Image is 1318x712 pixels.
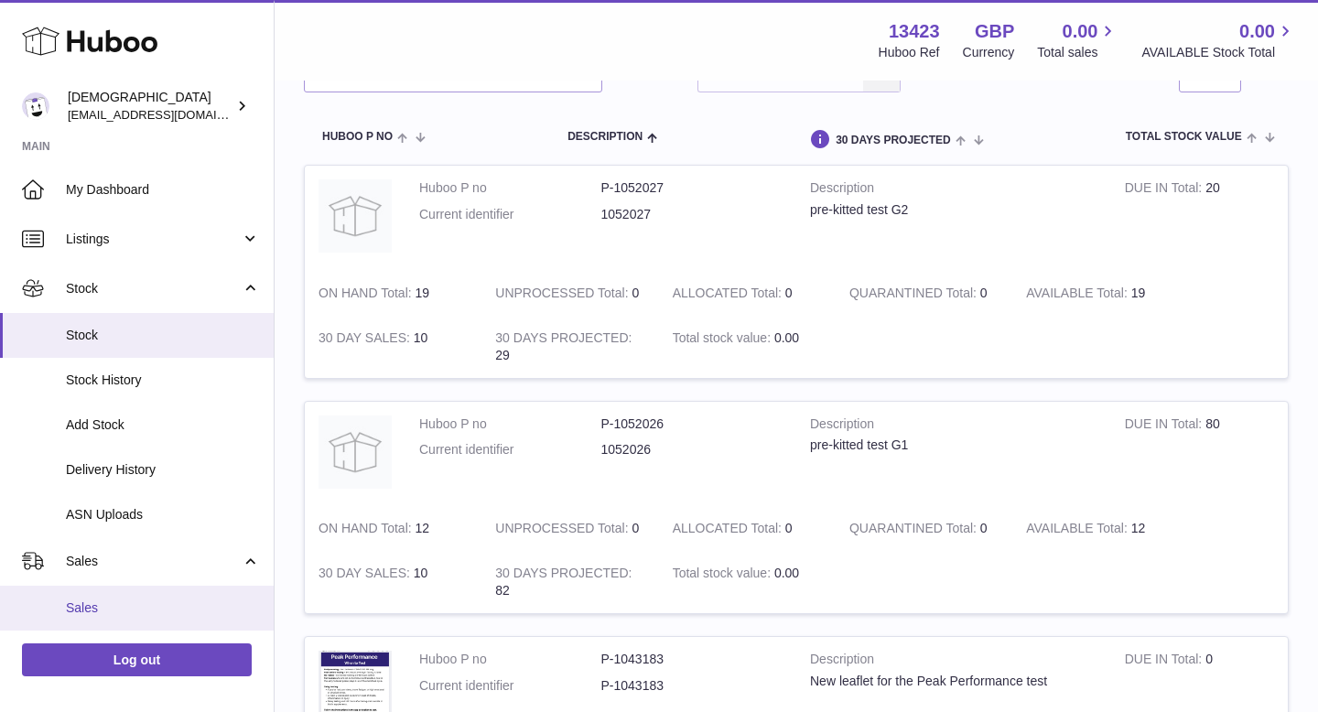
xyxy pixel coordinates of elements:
[659,271,836,316] td: 0
[66,327,260,344] span: Stock
[889,19,940,44] strong: 13423
[601,179,783,197] dd: P-1052027
[305,506,481,551] td: 12
[319,286,416,305] strong: ON HAND Total
[66,506,260,523] span: ASN Uploads
[1125,180,1205,200] strong: DUE IN Total
[1111,166,1288,271] td: 20
[495,330,632,350] strong: 30 DAYS PROJECTED
[810,437,1097,454] div: pre-kitted test G1
[495,566,632,585] strong: 30 DAYS PROJECTED
[659,506,836,551] td: 0
[1125,652,1205,671] strong: DUE IN Total
[66,181,260,199] span: My Dashboard
[963,44,1015,61] div: Currency
[980,521,988,535] span: 0
[1063,19,1098,44] span: 0.00
[1141,19,1296,61] a: 0.00 AVAILABLE Stock Total
[836,135,951,146] span: 30 DAYS PROJECTED
[673,521,785,540] strong: ALLOCATED Total
[68,107,269,122] span: [EMAIL_ADDRESS][DOMAIN_NAME]
[495,521,632,540] strong: UNPROCESSED Total
[810,179,1097,201] strong: Description
[1111,402,1288,507] td: 80
[1141,44,1296,61] span: AVAILABLE Stock Total
[22,643,252,676] a: Log out
[1012,271,1189,316] td: 19
[849,521,980,540] strong: QUARANTINED Total
[481,316,658,378] td: 29
[879,44,940,61] div: Huboo Ref
[319,521,416,540] strong: ON HAND Total
[22,92,49,120] img: olgazyuz@outlook.com
[601,677,783,695] dd: P-1043183
[419,441,601,458] dt: Current identifier
[419,415,601,433] dt: Huboo P no
[66,280,241,297] span: Stock
[322,131,393,143] span: Huboo P no
[68,89,232,124] div: [DEMOGRAPHIC_DATA]
[319,415,392,489] img: product image
[481,506,658,551] td: 0
[305,271,481,316] td: 19
[319,330,414,350] strong: 30 DAY SALES
[66,416,260,434] span: Add Stock
[774,330,799,345] span: 0.00
[567,131,643,143] span: Description
[673,286,785,305] strong: ALLOCATED Total
[1126,131,1242,143] span: Total stock value
[495,286,632,305] strong: UNPROCESSED Total
[601,441,783,458] dd: 1052026
[1125,416,1205,436] strong: DUE IN Total
[810,201,1097,219] div: pre-kitted test G2
[1239,19,1275,44] span: 0.00
[1026,286,1130,305] strong: AVAILABLE Total
[601,651,783,668] dd: P-1043183
[601,415,783,433] dd: P-1052026
[319,566,414,585] strong: 30 DAY SALES
[1026,521,1130,540] strong: AVAILABLE Total
[305,551,481,613] td: 10
[980,286,988,300] span: 0
[319,179,392,253] img: product image
[419,179,601,197] dt: Huboo P no
[601,206,783,223] dd: 1052027
[66,461,260,479] span: Delivery History
[481,551,658,613] td: 82
[419,677,601,695] dt: Current identifier
[810,673,1097,690] div: New leaflet for the Peak Performance test
[810,651,1097,673] strong: Description
[849,286,980,305] strong: QUARANTINED Total
[673,566,774,585] strong: Total stock value
[810,415,1097,437] strong: Description
[419,206,601,223] dt: Current identifier
[66,231,241,248] span: Listings
[1012,506,1189,551] td: 12
[975,19,1014,44] strong: GBP
[774,566,799,580] span: 0.00
[1037,44,1118,61] span: Total sales
[305,316,481,378] td: 10
[66,599,260,617] span: Sales
[419,651,601,668] dt: Huboo P no
[1037,19,1118,61] a: 0.00 Total sales
[481,271,658,316] td: 0
[66,553,241,570] span: Sales
[66,372,260,389] span: Stock History
[673,330,774,350] strong: Total stock value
